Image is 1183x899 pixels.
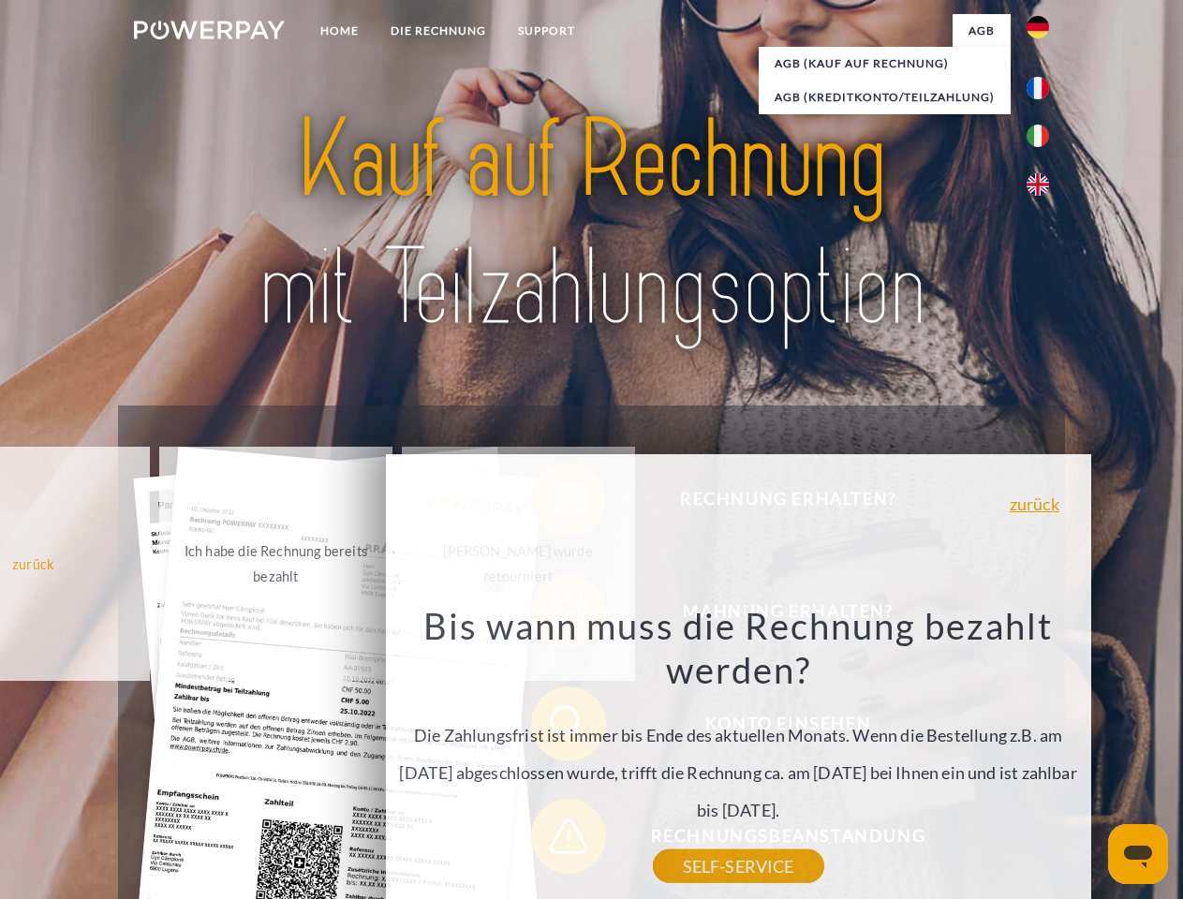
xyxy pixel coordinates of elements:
a: DIE RECHNUNG [375,14,502,48]
img: it [1027,125,1049,147]
a: SUPPORT [502,14,591,48]
div: Die Zahlungsfrist ist immer bis Ende des aktuellen Monats. Wenn die Bestellung z.B. am [DATE] abg... [396,603,1080,866]
img: de [1027,16,1049,38]
div: Ich habe die Rechnung bereits bezahlt [170,538,381,589]
img: fr [1027,77,1049,99]
a: SELF-SERVICE [653,849,824,883]
a: zurück [1010,495,1059,512]
img: logo-powerpay-white.svg [134,21,285,39]
img: title-powerpay_de.svg [179,90,1004,359]
h3: Bis wann muss die Rechnung bezahlt werden? [396,603,1080,693]
iframe: Schaltfläche zum Öffnen des Messaging-Fensters [1108,824,1168,884]
a: AGB (Kreditkonto/Teilzahlung) [759,81,1011,114]
img: en [1027,173,1049,196]
a: Home [304,14,375,48]
a: AGB (Kauf auf Rechnung) [759,47,1011,81]
a: agb [953,14,1011,48]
